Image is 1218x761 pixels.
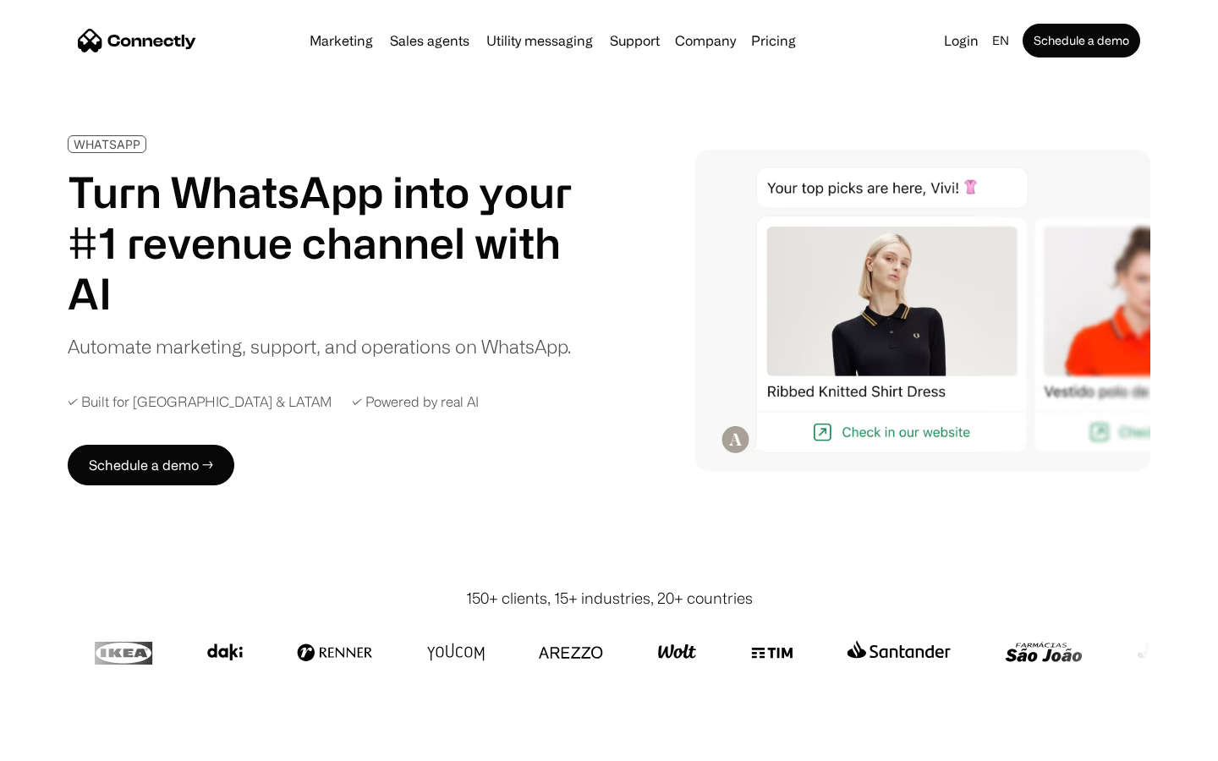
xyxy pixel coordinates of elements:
[303,34,380,47] a: Marketing
[17,730,101,755] aside: Language selected: English
[992,29,1009,52] div: en
[68,445,234,485] a: Schedule a demo →
[68,332,571,360] div: Automate marketing, support, and operations on WhatsApp.
[352,394,479,410] div: ✓ Powered by real AI
[480,34,600,47] a: Utility messaging
[937,29,985,52] a: Login
[68,394,332,410] div: ✓ Built for [GEOGRAPHIC_DATA] & LATAM
[744,34,803,47] a: Pricing
[34,731,101,755] ul: Language list
[603,34,667,47] a: Support
[383,34,476,47] a: Sales agents
[68,167,592,319] h1: Turn WhatsApp into your #1 revenue channel with AI
[675,29,736,52] div: Company
[1023,24,1140,57] a: Schedule a demo
[74,138,140,151] div: WHATSAPP
[466,587,753,610] div: 150+ clients, 15+ industries, 20+ countries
